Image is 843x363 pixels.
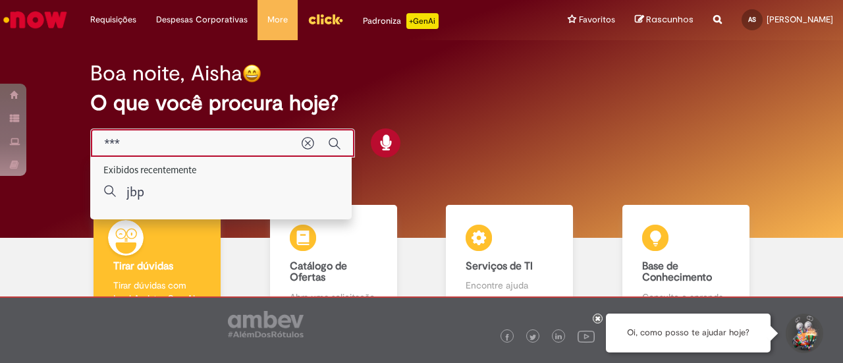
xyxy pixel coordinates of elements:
[308,9,343,29] img: click_logo_yellow_360x200.png
[598,205,775,319] a: Base de Conhecimento Consulte e aprenda
[421,205,598,319] a: Serviços de TI Encontre ajuda
[290,291,377,304] p: Abra uma solicitação
[267,13,288,26] span: More
[767,14,833,25] span: [PERSON_NAME]
[606,314,771,352] div: Oi, como posso te ajudar hoje?
[90,92,752,115] h2: O que você procura hoje?
[1,7,69,33] img: ServiceNow
[466,260,533,273] b: Serviços de TI
[228,311,304,337] img: logo_footer_ambev_rotulo_gray.png
[242,64,261,83] img: happy-face.png
[642,260,712,285] b: Base de Conhecimento
[642,291,730,304] p: Consulte e aprenda
[504,334,510,341] img: logo_footer_facebook.png
[579,13,615,26] span: Favoritos
[784,314,823,353] button: Iniciar Conversa de Suporte
[530,334,536,341] img: logo_footer_twitter.png
[290,260,347,285] b: Catálogo de Ofertas
[466,279,553,292] p: Encontre ajuda
[635,14,693,26] a: Rascunhos
[69,205,246,319] a: Tirar dúvidas Tirar dúvidas com Lupi Assist e Gen Ai
[113,260,173,273] b: Tirar dúvidas
[246,205,422,319] a: Catálogo de Ofertas Abra uma solicitação
[555,333,562,341] img: logo_footer_linkedin.png
[113,279,201,305] p: Tirar dúvidas com Lupi Assist e Gen Ai
[748,15,756,24] span: AS
[406,13,439,29] p: +GenAi
[90,62,242,85] h2: Boa noite, Aisha
[156,13,248,26] span: Despesas Corporativas
[363,13,439,29] div: Padroniza
[578,327,595,345] img: logo_footer_youtube.png
[90,13,136,26] span: Requisições
[646,13,693,26] span: Rascunhos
